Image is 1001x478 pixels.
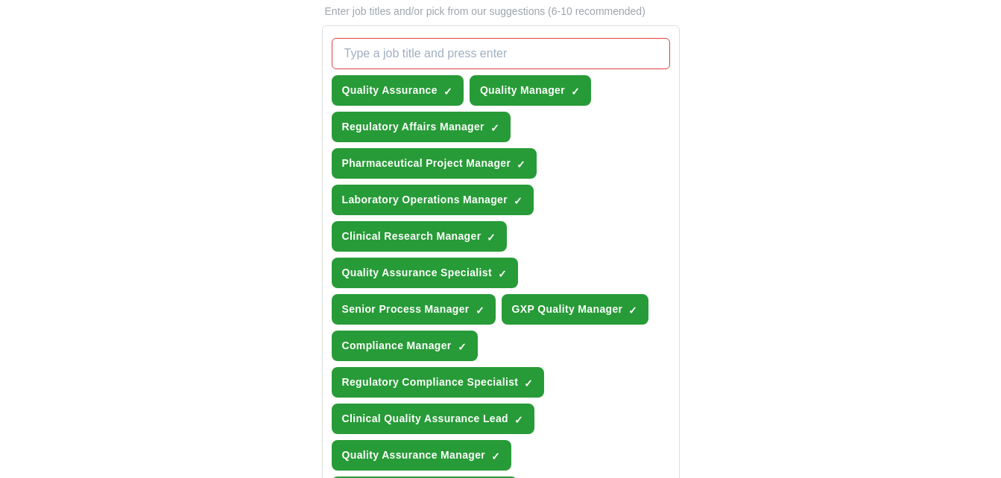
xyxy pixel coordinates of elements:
[332,221,508,252] button: Clinical Research Manager✓
[332,331,478,361] button: Compliance Manager✓
[332,367,545,398] button: Regulatory Compliance Specialist✓
[443,86,452,98] span: ✓
[480,83,565,98] span: Quality Manager
[342,229,481,244] span: Clinical Research Manager
[332,440,512,471] button: Quality Assurance Manager✓
[458,341,467,353] span: ✓
[342,338,452,354] span: Compliance Manager
[524,377,533,389] span: ✓
[476,305,484,316] span: ✓
[514,195,522,207] span: ✓
[332,258,518,288] button: Quality Assurance Specialist✓
[332,112,511,142] button: Regulatory Affairs Manager✓
[512,302,623,317] span: GXP Quality Manager
[502,294,649,325] button: GXP Quality Manager✓
[332,38,670,69] input: Type a job title and press enter
[514,414,523,426] span: ✓
[332,294,496,325] button: Senior Process Manager✓
[491,450,500,462] span: ✓
[342,375,519,390] span: Regulatory Compliance Specialist
[342,447,486,463] span: Quality Assurance Manager
[342,156,511,171] span: Pharmaceutical Project Manager
[342,83,438,98] span: Quality Assurance
[498,268,507,280] span: ✓
[342,119,484,135] span: Regulatory Affairs Manager
[571,86,580,98] span: ✓
[342,192,508,208] span: Laboratory Operations Manager
[332,148,537,179] button: Pharmaceutical Project Manager✓
[517,159,525,171] span: ✓
[490,122,499,134] span: ✓
[628,305,637,316] span: ✓
[342,411,509,427] span: Clinical Quality Assurance Lead
[487,232,496,243] span: ✓
[332,404,535,434] button: Clinical Quality Assurance Lead✓
[332,75,464,106] button: Quality Assurance✓
[342,265,492,281] span: Quality Assurance Specialist
[470,75,591,106] button: Quality Manager✓
[342,302,470,317] span: Senior Process Manager
[322,4,680,19] p: Enter job titles and/or pick from our suggestions (6-10 recommended)
[332,185,534,215] button: Laboratory Operations Manager✓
